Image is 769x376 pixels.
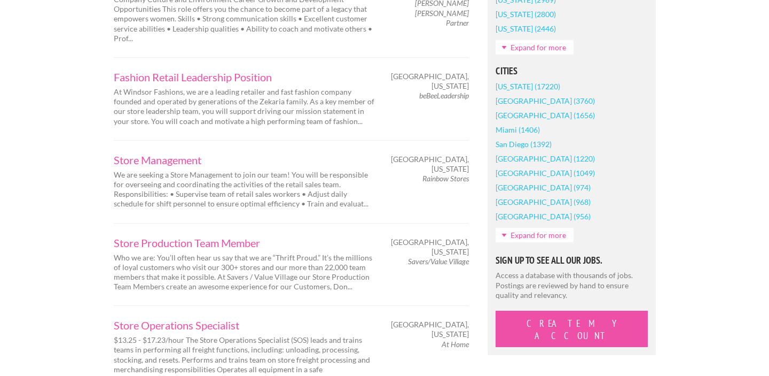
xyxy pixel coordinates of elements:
em: beBeeLeadership [419,91,469,100]
em: At Home [442,340,469,349]
a: [GEOGRAPHIC_DATA] (1656) [496,108,595,122]
a: [GEOGRAPHIC_DATA] (3760) [496,94,595,108]
a: [GEOGRAPHIC_DATA] (968) [496,195,591,209]
span: [GEOGRAPHIC_DATA], [US_STATE] [391,155,469,174]
span: [GEOGRAPHIC_DATA], [US_STATE] [391,237,469,257]
a: Store Management [114,155,375,165]
span: [GEOGRAPHIC_DATA], [US_STATE] [391,320,469,339]
a: Expand for more [496,40,574,55]
a: [GEOGRAPHIC_DATA] (974) [496,180,591,195]
a: [US_STATE] (17220) [496,79,560,94]
p: We are seeking a Store Management to join our team! You will be responsible for overseeing and co... [114,170,375,209]
em: Savers/Value Village [408,257,469,266]
a: [GEOGRAPHIC_DATA] (1049) [496,166,595,180]
a: San Diego (1392) [496,137,552,151]
a: Miami (1406) [496,122,540,137]
a: [US_STATE] (2446) [496,21,556,36]
h5: Sign Up to See All Our Jobs. [496,256,648,265]
button: Create My Account [496,311,648,347]
p: Who we are: You’ll often hear us say that we are “Thrift Proud.” It’s the millions of loyal custo... [114,253,375,292]
span: [GEOGRAPHIC_DATA], [US_STATE] [391,72,469,91]
a: Fashion Retail Leadership Position [114,72,375,82]
a: Expand for more [496,228,574,242]
h5: Cities [496,66,648,76]
em: Rainbow Stores [422,174,469,183]
p: Access a database with thousands of jobs. Postings are reviewed by hand to ensure quality and rel... [496,271,648,300]
a: [US_STATE] (2800) [496,7,556,21]
a: [GEOGRAPHIC_DATA] (1220) [496,151,595,166]
p: At Windsor Fashions, we are a leading retailer and fast fashion company founded and operated by g... [114,87,375,126]
a: Store Production Team Member [114,237,375,248]
a: Store Operations Specialist [114,320,375,331]
a: [GEOGRAPHIC_DATA] (956) [496,209,591,224]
